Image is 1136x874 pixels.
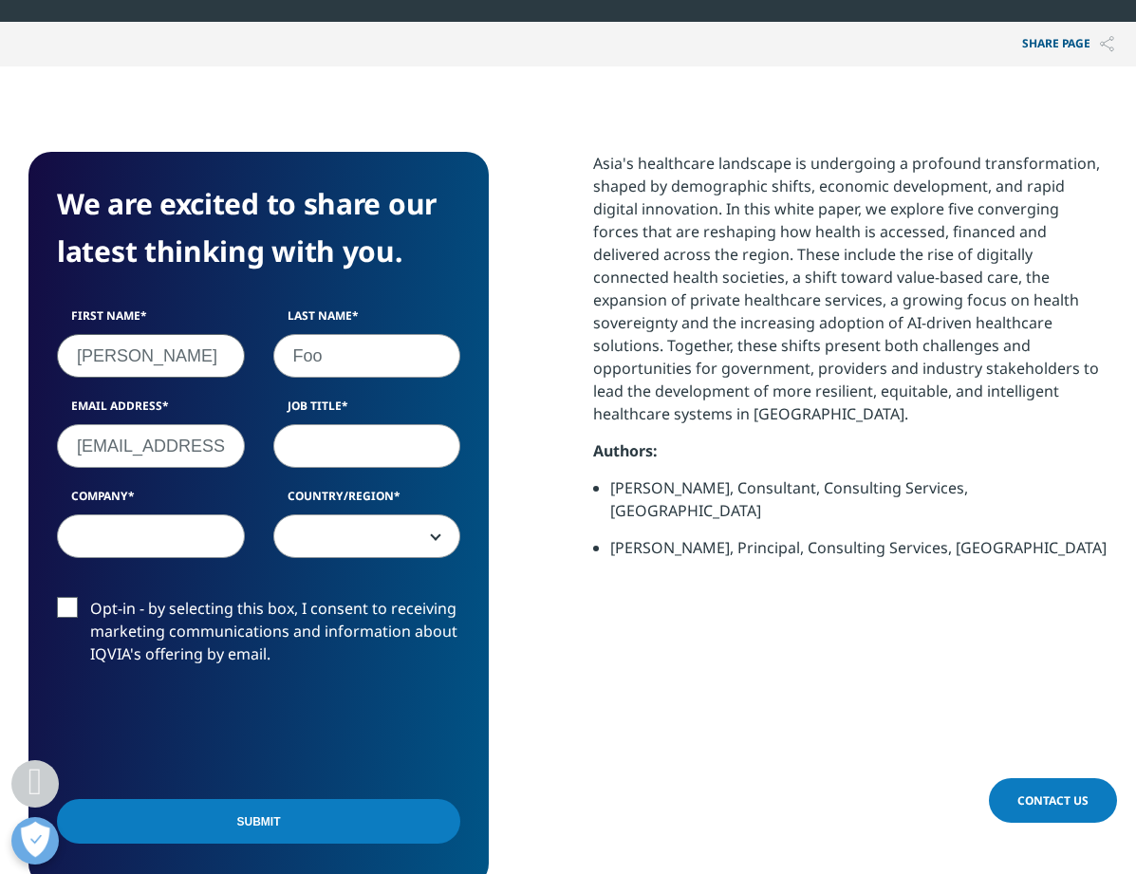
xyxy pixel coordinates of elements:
p: Share PAGE [1008,22,1128,66]
a: Contact Us [989,778,1117,823]
strong: Authors: [593,440,658,461]
label: Email Address [57,398,245,424]
button: Share PAGEShare PAGE [1008,22,1128,66]
label: Opt-in - by selecting this box, I consent to receiving marketing communications and information a... [57,597,460,676]
label: Last Name [273,307,461,334]
img: Share PAGE [1100,36,1114,52]
h4: We are excited to share our latest thinking with you. [57,180,460,275]
label: First Name [57,307,245,334]
button: Open Preferences [11,817,59,865]
li: [PERSON_NAME], Principal, Consulting Services, [GEOGRAPHIC_DATA] [610,536,1108,573]
label: Country/Region [273,488,461,514]
input: Submit [57,799,460,844]
iframe: reCAPTCHA [57,696,345,770]
li: [PERSON_NAME], Consultant, Consulting Services, [GEOGRAPHIC_DATA] [610,476,1108,536]
span: Contact Us [1017,792,1089,809]
label: Job Title [273,398,461,424]
label: Company [57,488,245,514]
p: Asia's healthcare landscape is undergoing a profound transformation, shaped by demographic shifts... [593,152,1108,439]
